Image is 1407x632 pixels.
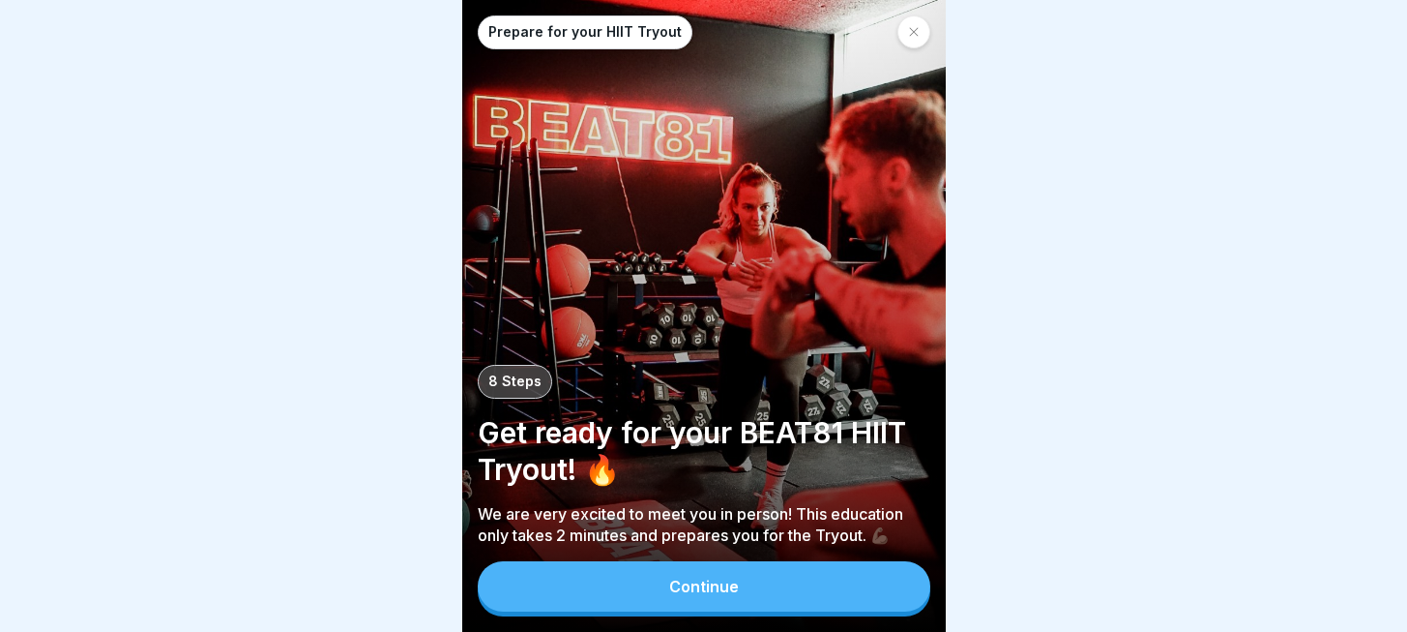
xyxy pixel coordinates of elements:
p: Get ready for your BEAT81 HIIT Tryout! 🔥 [478,414,930,488]
p: 8 Steps [488,374,542,390]
p: We are very excited to meet you in person! This education only takes 2 minutes and prepares you f... [478,503,930,546]
p: Prepare for your HIIT Tryout [488,24,682,41]
div: Continue [669,578,739,595]
button: Continue [478,561,930,612]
